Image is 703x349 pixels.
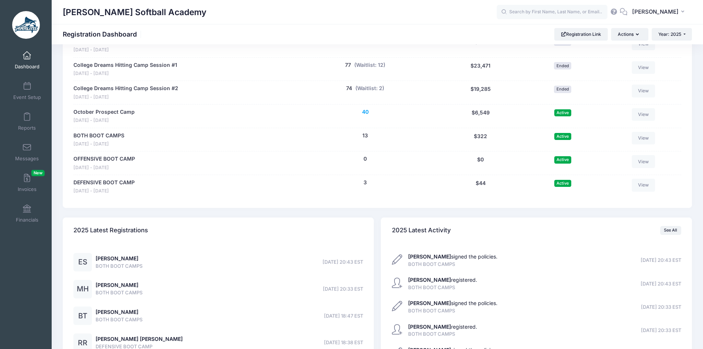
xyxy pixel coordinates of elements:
[392,220,451,241] h4: 2025 Latest Activity
[660,226,681,235] a: See All
[632,132,655,144] a: View
[641,304,681,311] span: [DATE] 20:33 EST
[408,331,477,338] span: BOTH BOOT CAMPS
[554,180,571,187] span: Active
[96,282,138,288] a: [PERSON_NAME]
[15,155,39,162] span: Messages
[438,61,523,77] div: $23,471
[346,85,352,92] button: 74
[73,132,124,140] a: BOTH BOOT CAMPS
[73,220,148,241] h4: 2025 Latest Registrations
[73,108,135,116] a: October Prospect Camp
[63,30,143,38] h1: Registration Dashboard
[73,164,135,171] span: [DATE] - [DATE]
[408,261,497,268] span: BOTH BOOT CAMPS
[362,132,368,140] button: 13
[31,170,45,176] span: New
[355,85,384,92] button: (Waitlist: 2)
[554,86,571,93] span: Ended
[408,324,451,330] strong: [PERSON_NAME]
[73,286,92,292] a: MH
[658,31,681,37] span: Year: 2025
[641,327,681,334] span: [DATE] 20:33 EST
[363,155,367,163] button: 0
[96,336,183,342] a: [PERSON_NAME] [PERSON_NAME]
[408,307,497,315] span: BOTH BOOT CAMPS
[652,28,692,41] button: Year: 2025
[632,85,655,97] a: View
[408,284,477,291] span: BOTH BOOT CAMPS
[323,285,363,293] span: [DATE] 20:33 EST
[63,4,206,21] h1: [PERSON_NAME] Softball Academy
[354,61,385,69] button: (Waitlist: 12)
[73,85,178,92] a: College Dreams Hitting Camp Session #2
[438,132,523,148] div: $322
[408,277,451,283] strong: [PERSON_NAME]
[438,38,523,54] div: $104
[363,179,367,187] button: 3
[408,300,451,306] strong: [PERSON_NAME]
[362,108,369,116] button: 40
[10,139,45,165] a: Messages
[96,255,138,261] a: [PERSON_NAME]
[345,61,351,69] button: 77
[73,61,177,69] a: College Dreams Hitting Camp Session #1
[73,117,135,124] span: [DATE] - [DATE]
[96,309,138,315] a: [PERSON_NAME]
[73,313,92,319] a: BT
[73,70,177,77] span: [DATE] - [DATE]
[627,4,692,21] button: [PERSON_NAME]
[611,28,648,41] button: Actions
[438,179,523,195] div: $44
[554,28,608,41] a: Registration Link
[554,109,571,116] span: Active
[438,108,523,124] div: $6,549
[10,78,45,104] a: Event Setup
[408,253,451,260] strong: [PERSON_NAME]
[18,186,37,192] span: Invoices
[73,280,92,298] div: MH
[408,253,497,260] a: [PERSON_NAME]signed the policies.
[632,8,679,16] span: [PERSON_NAME]
[12,11,40,39] img: Marlin Softball Academy
[13,94,41,100] span: Event Setup
[96,263,142,270] span: BOTH BOOT CAMPS
[73,340,92,346] a: RR
[632,61,655,74] a: View
[10,170,45,196] a: InvoicesNew
[73,155,135,163] a: OFFENSIVE BOOT CAMP
[324,312,363,320] span: [DATE] 18:47 EST
[96,289,142,297] span: BOTH BOOT CAMPS
[641,257,681,264] span: [DATE] 20:43 EST
[554,133,571,140] span: Active
[73,47,132,54] span: [DATE] - [DATE]
[73,94,178,101] span: [DATE] - [DATE]
[73,179,135,187] a: DEFENSIVE BOOT CAMP
[16,217,38,223] span: Financials
[73,253,92,271] div: ES
[554,156,571,163] span: Active
[15,64,39,70] span: Dashboard
[554,62,571,69] span: Ended
[73,307,92,325] div: BT
[10,109,45,134] a: Reports
[408,300,497,306] a: [PERSON_NAME]signed the policies.
[96,316,142,324] span: BOTH BOOT CAMPS
[408,277,477,283] a: [PERSON_NAME]registered.
[632,108,655,121] a: View
[18,125,36,131] span: Reports
[324,339,363,346] span: [DATE] 18:38 EST
[632,155,655,168] a: View
[438,155,523,171] div: $0
[408,324,477,330] a: [PERSON_NAME]registered.
[323,259,363,266] span: [DATE] 20:43 EST
[632,179,655,191] a: View
[641,280,681,288] span: [DATE] 20:43 EST
[73,259,92,266] a: ES
[73,141,124,148] span: [DATE] - [DATE]
[10,47,45,73] a: Dashboard
[10,201,45,226] a: Financials
[497,5,607,20] input: Search by First Name, Last Name, or Email...
[73,188,135,195] span: [DATE] - [DATE]
[438,85,523,100] div: $19,285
